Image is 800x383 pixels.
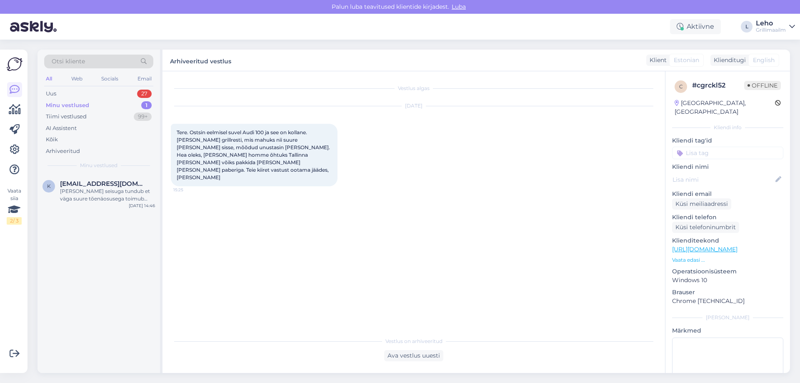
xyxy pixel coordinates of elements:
div: AI Assistent [46,124,77,133]
div: Klient [646,56,667,65]
input: Lisa tag [672,147,783,159]
div: Küsi telefoninumbrit [672,222,739,233]
div: 2 / 3 [7,217,22,225]
div: Grillimaailm [756,27,786,33]
div: [DATE] 14:46 [129,203,155,209]
div: Tiimi vestlused [46,113,87,121]
span: 15:25 [173,187,205,193]
span: Otsi kliente [52,57,85,66]
input: Lisa nimi [672,175,774,184]
img: Askly Logo [7,56,22,72]
div: Vaata siia [7,187,22,225]
div: Aktiivne [670,19,721,34]
p: Märkmed [672,326,783,335]
span: ksaarkopli@gmail.com [60,180,147,188]
span: Tere. Ostsin eelmisel suvel Audi 100 ja see on kollane. [PERSON_NAME] grillresti, mis mahuks nii ... [177,129,331,180]
div: Klienditugi [710,56,746,65]
div: All [44,73,54,84]
div: Uus [46,90,56,98]
span: Offline [744,81,781,90]
div: Küsi meiliaadressi [672,198,731,210]
div: [GEOGRAPHIC_DATA], [GEOGRAPHIC_DATA] [675,99,775,116]
div: [PERSON_NAME] [672,314,783,321]
div: Vestlus algas [171,85,657,92]
div: Email [136,73,153,84]
p: Kliendi email [672,190,783,198]
div: 99+ [134,113,152,121]
div: Arhiveeritud [46,147,80,155]
div: # cgrckl52 [692,80,744,90]
div: 1 [141,101,152,110]
span: Vestlus on arhiveeritud [385,338,442,345]
div: [PERSON_NAME] seisuga tundub et väga suure tõenäosusega toimub sest juba mitmed on registreerinud... [60,188,155,203]
p: Chrome [TECHNICAL_ID] [672,297,783,305]
span: Estonian [674,56,699,65]
p: Windows 10 [672,276,783,285]
p: Kliendi tag'id [672,136,783,145]
div: [DATE] [171,102,657,110]
label: Arhiveeritud vestlus [170,55,231,66]
span: English [753,56,775,65]
span: c [679,83,683,90]
p: Vaata edasi ... [672,256,783,264]
div: Ava vestlus uuesti [384,350,443,361]
div: Web [70,73,84,84]
div: 27 [137,90,152,98]
a: [URL][DOMAIN_NAME] [672,245,737,253]
p: Kliendi telefon [672,213,783,222]
div: Kõik [46,135,58,144]
div: Kliendi info [672,124,783,131]
p: Brauser [672,288,783,297]
p: Operatsioonisüsteem [672,267,783,276]
span: Luba [449,3,468,10]
p: Klienditeekond [672,236,783,245]
div: Leho [756,20,786,27]
span: Minu vestlused [80,162,117,169]
p: Kliendi nimi [672,163,783,171]
div: Minu vestlused [46,101,89,110]
div: Socials [100,73,120,84]
div: L [741,21,752,33]
span: k [47,183,51,189]
a: LehoGrillimaailm [756,20,795,33]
